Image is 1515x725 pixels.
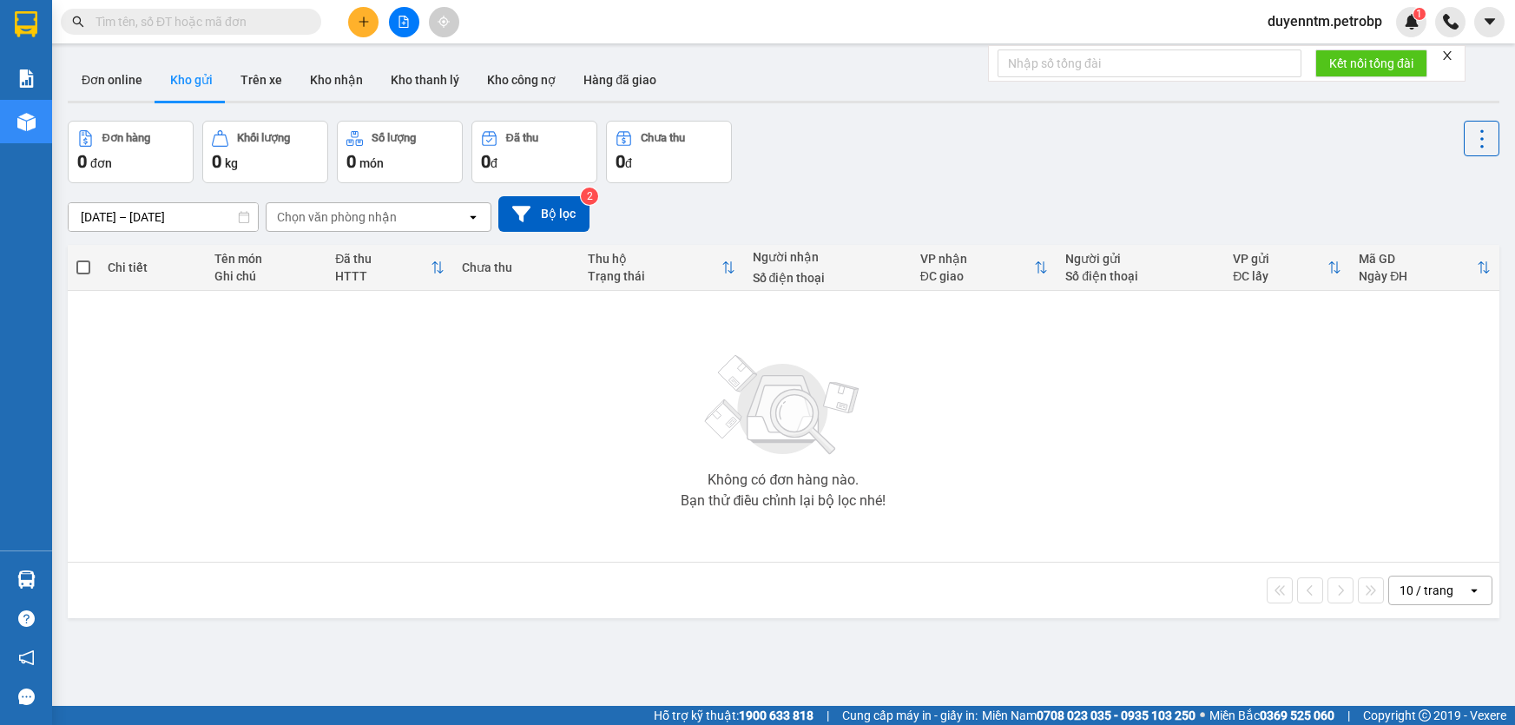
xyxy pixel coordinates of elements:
input: Nhập số tổng đài [998,49,1301,77]
input: Tìm tên, số ĐT hoặc mã đơn [96,12,300,31]
div: Mã GD [1359,252,1476,266]
span: search [72,16,84,28]
img: solution-icon [17,69,36,88]
span: file-add [398,16,410,28]
div: Đã thu [506,132,538,144]
span: message [18,689,35,705]
button: Đơn online [68,59,156,101]
span: đơn [90,156,112,170]
button: Chưa thu0đ [606,121,732,183]
span: caret-down [1482,14,1498,30]
span: 0 [77,151,87,172]
button: Số lượng0món [337,121,463,183]
div: Thu hộ [588,252,721,266]
span: ⚪️ [1200,712,1205,719]
button: Khối lượng0kg [202,121,328,183]
div: Ghi chú [214,269,319,283]
button: Đã thu0đ [471,121,597,183]
strong: 0708 023 035 - 0935 103 250 [1037,709,1196,722]
span: Miền Nam [982,706,1196,725]
img: icon-new-feature [1404,14,1419,30]
span: Miền Bắc [1209,706,1334,725]
div: Đã thu [335,252,430,266]
button: Bộ lọc [498,196,590,232]
span: close [1441,49,1453,62]
sup: 2 [581,188,598,205]
img: svg+xml;base64,PHN2ZyBjbGFzcz0ibGlzdC1wbHVnX19zdmciIHhtbG5zPSJodHRwOi8vd3d3LnczLm9yZy8yMDAwL3N2Zy... [696,345,870,466]
span: 0 [481,151,491,172]
span: 0 [212,151,221,172]
img: phone-icon [1443,14,1459,30]
div: Trạng thái [588,269,721,283]
div: Số điện thoại [753,271,903,285]
span: notification [18,649,35,666]
button: plus [348,7,379,37]
strong: 1900 633 818 [739,709,813,722]
span: duyenntm.petrobp [1254,10,1396,32]
svg: open [1467,583,1481,597]
div: Chưa thu [462,260,570,274]
button: file-add [389,7,419,37]
button: Kho gửi [156,59,227,101]
span: | [827,706,829,725]
span: 0 [346,151,356,172]
div: Chọn văn phòng nhận [277,208,397,226]
th: Toggle SortBy [1224,245,1350,291]
span: copyright [1419,709,1431,722]
div: VP gửi [1233,252,1327,266]
span: 0 [616,151,625,172]
th: Toggle SortBy [1350,245,1499,291]
div: ĐC lấy [1233,269,1327,283]
span: 1 [1416,8,1422,20]
div: Đơn hàng [102,132,150,144]
button: aim [429,7,459,37]
div: Người nhận [753,250,903,264]
div: Ngày ĐH [1359,269,1476,283]
div: Chi tiết [108,260,197,274]
button: caret-down [1474,7,1505,37]
div: Không có đơn hàng nào. [708,473,859,487]
div: Số lượng [372,132,416,144]
th: Toggle SortBy [912,245,1057,291]
button: Kho thanh lý [377,59,473,101]
div: Chưa thu [641,132,685,144]
div: Khối lượng [237,132,290,144]
strong: 0369 525 060 [1260,709,1334,722]
span: đ [625,156,632,170]
div: 10 / trang [1400,582,1453,599]
div: Bạn thử điều chỉnh lại bộ lọc nhé! [681,494,886,508]
div: Người gửi [1065,252,1215,266]
div: Số điện thoại [1065,269,1215,283]
div: ĐC giao [920,269,1034,283]
div: VP nhận [920,252,1034,266]
button: Kho nhận [296,59,377,101]
span: plus [358,16,370,28]
img: logo-vxr [15,11,37,37]
th: Toggle SortBy [326,245,452,291]
button: Kết nối tổng đài [1315,49,1427,77]
span: món [359,156,384,170]
span: aim [438,16,450,28]
th: Toggle SortBy [579,245,744,291]
button: Kho công nợ [473,59,570,101]
button: Hàng đã giao [570,59,670,101]
button: Đơn hàng0đơn [68,121,194,183]
input: Select a date range. [69,203,258,231]
button: Trên xe [227,59,296,101]
div: Tên món [214,252,319,266]
span: | [1347,706,1350,725]
span: Kết nối tổng đài [1329,54,1413,73]
sup: 1 [1413,8,1426,20]
span: question-circle [18,610,35,627]
svg: open [466,210,480,224]
div: HTTT [335,269,430,283]
img: warehouse-icon [17,113,36,131]
span: Hỗ trợ kỹ thuật: [654,706,813,725]
img: warehouse-icon [17,570,36,589]
span: kg [225,156,238,170]
span: Cung cấp máy in - giấy in: [842,706,978,725]
span: đ [491,156,497,170]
